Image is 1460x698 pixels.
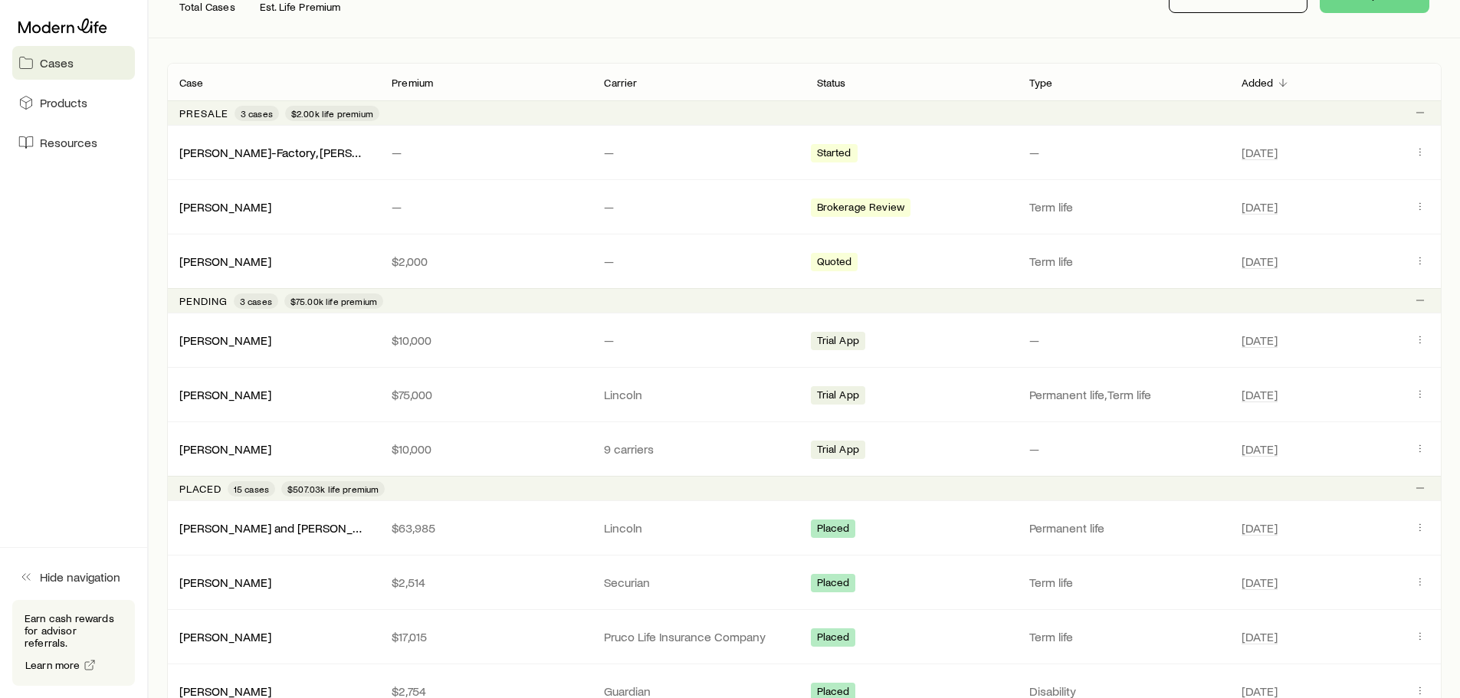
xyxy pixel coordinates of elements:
[1242,254,1278,269] span: [DATE]
[25,660,80,670] span: Learn more
[604,520,792,536] p: Lincoln
[1029,333,1217,348] p: —
[179,441,271,457] div: [PERSON_NAME]
[40,135,97,150] span: Resources
[392,387,579,402] p: $75,000
[392,333,579,348] p: $10,000
[179,629,271,644] a: [PERSON_NAME]
[604,145,792,160] p: —
[817,443,859,459] span: Trial App
[179,295,228,307] p: Pending
[179,520,367,536] div: [PERSON_NAME] and [PERSON_NAME] +1
[817,255,852,271] span: Quoted
[817,201,905,217] span: Brokerage Review
[392,77,433,89] p: Premium
[1029,77,1053,89] p: Type
[241,107,273,120] span: 3 cases
[240,295,272,307] span: 3 cases
[25,612,123,649] p: Earn cash rewards for advisor referrals.
[12,46,135,80] a: Cases
[1242,520,1278,536] span: [DATE]
[12,86,135,120] a: Products
[234,483,269,495] span: 15 cases
[179,387,271,403] div: [PERSON_NAME]
[1029,629,1217,644] p: Term life
[179,199,271,214] a: [PERSON_NAME]
[40,55,74,70] span: Cases
[179,575,271,591] div: [PERSON_NAME]
[1242,333,1278,348] span: [DATE]
[291,107,373,120] span: $2.00k life premium
[1242,575,1278,590] span: [DATE]
[392,629,579,644] p: $17,015
[817,146,851,162] span: Started
[1029,145,1217,160] p: —
[604,77,637,89] p: Carrier
[1029,199,1217,215] p: Term life
[179,77,204,89] p: Case
[604,387,792,402] p: Lincoln
[40,569,120,585] span: Hide navigation
[179,199,271,215] div: [PERSON_NAME]
[179,520,403,535] a: [PERSON_NAME] and [PERSON_NAME] +1
[604,575,792,590] p: Securian
[179,107,228,120] p: Presale
[817,522,850,538] span: Placed
[179,333,271,349] div: [PERSON_NAME]
[1029,575,1217,590] p: Term life
[817,631,850,647] span: Placed
[12,126,135,159] a: Resources
[260,1,341,13] p: Est. Life Premium
[179,254,271,270] div: [PERSON_NAME]
[817,334,859,350] span: Trial App
[1029,520,1217,536] p: Permanent life
[179,483,221,495] p: Placed
[392,145,579,160] p: —
[817,388,859,405] span: Trial App
[179,629,271,645] div: [PERSON_NAME]
[40,95,87,110] span: Products
[817,77,846,89] p: Status
[12,560,135,594] button: Hide navigation
[604,199,792,215] p: —
[1242,629,1278,644] span: [DATE]
[604,629,792,644] p: Pruco Life Insurance Company
[392,575,579,590] p: $2,514
[392,199,579,215] p: —
[290,295,377,307] span: $75.00k life premium
[287,483,379,495] span: $507.03k life premium
[1029,387,1217,402] p: Permanent life, Term life
[179,387,271,401] a: [PERSON_NAME]
[1242,77,1274,89] p: Added
[604,254,792,269] p: —
[392,441,579,457] p: $10,000
[604,333,792,348] p: —
[1029,441,1217,457] p: —
[1242,387,1278,402] span: [DATE]
[179,254,271,268] a: [PERSON_NAME]
[179,575,271,589] a: [PERSON_NAME]
[817,576,850,592] span: Placed
[1242,199,1278,215] span: [DATE]
[1242,145,1278,160] span: [DATE]
[179,683,271,698] a: [PERSON_NAME]
[179,1,235,13] p: Total Cases
[1242,441,1278,457] span: [DATE]
[12,600,135,686] div: Earn cash rewards for advisor referrals.Learn more
[179,145,412,159] a: [PERSON_NAME]-Factory, [PERSON_NAME]
[179,333,271,347] a: [PERSON_NAME]
[392,520,579,536] p: $63,985
[179,145,367,161] div: [PERSON_NAME]-Factory, [PERSON_NAME]
[392,254,579,269] p: $2,000
[604,441,792,457] p: 9 carriers
[1029,254,1217,269] p: Term life
[179,441,271,456] a: [PERSON_NAME]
